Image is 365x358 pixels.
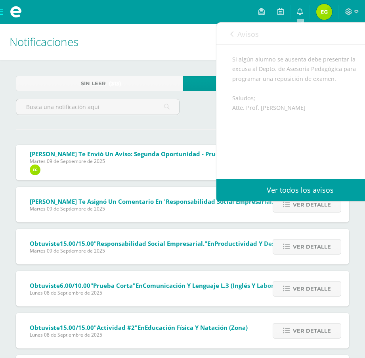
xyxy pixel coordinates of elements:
span: Comunicación y Lenguaje L.3 (Inglés y Laboratorio) (Prueba Corta) [143,281,339,289]
span: Martes 09 de Septiembre de 2025 [30,158,245,165]
span: Ver detalle [293,281,331,296]
span: 15.00/15.00 [60,239,94,247]
span: "Actividad #2" [94,324,138,331]
img: b88b248cef0e4126990c0371e4aade94.png [30,165,40,175]
span: Ver detalle [293,197,331,212]
a: Sin leer(313) [16,76,183,91]
img: ad9f36509aab1feb172c6644ea95a3f4.png [316,4,332,20]
span: Ver detalle [293,239,331,254]
span: 15.00/15.00 [60,324,94,331]
a: Leídos [183,76,350,91]
span: Lunes 08 de Septiembre de 2025 [30,289,339,296]
span: "Responsabilidad social empresarial." [94,239,207,247]
span: "Prueba Corta" [90,281,136,289]
span: Obtuviste en [30,239,315,247]
span: Ver detalle [293,324,331,338]
span: Notificaciones [10,34,78,49]
span: Productividad y Desarrollo (Zona) [214,239,315,247]
span: Educación Física y Natación (Zona) [145,324,248,331]
span: Sin leer [81,76,106,91]
span: [PERSON_NAME] te envió un aviso: Segunda oportunidad - prueba corta [30,150,245,158]
span: (313) [109,76,121,91]
span: Avisos [237,29,259,39]
span: Obtuviste en [30,281,339,289]
span: 6.00/10.00 [60,281,90,289]
span: Obtuviste en [30,324,248,331]
span: Lunes 08 de Septiembre de 2025 [30,331,248,338]
span: Martes 09 de Septiembre de 2025 [30,247,315,254]
input: Busca una notificación aquí [16,99,179,115]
